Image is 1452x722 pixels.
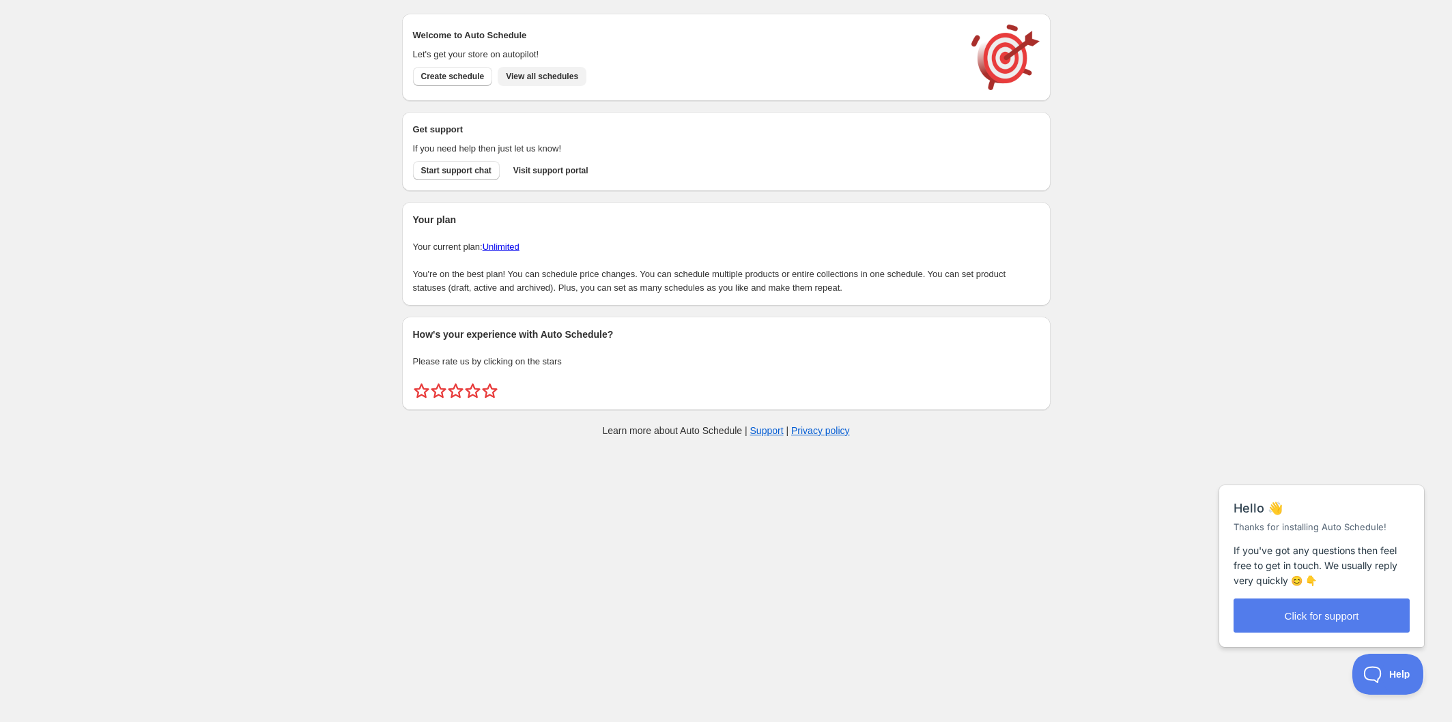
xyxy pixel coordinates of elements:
span: View all schedules [506,71,578,82]
a: Start support chat [413,161,500,180]
p: Please rate us by clicking on the stars [413,355,1040,369]
iframe: Help Scout Beacon - Messages and Notifications [1212,451,1432,654]
p: Your current plan: [413,240,1040,254]
a: Support [750,425,784,436]
p: If you need help then just let us know! [413,142,958,156]
h2: Get support [413,123,958,136]
span: Visit support portal [513,165,588,176]
iframe: Help Scout Beacon - Open [1352,654,1425,695]
a: Unlimited [483,242,519,252]
p: Learn more about Auto Schedule | | [602,424,849,437]
h2: How's your experience with Auto Schedule? [413,328,1040,341]
a: Visit support portal [505,161,597,180]
h2: Your plan [413,213,1040,227]
span: Create schedule [421,71,485,82]
p: You're on the best plan! You can schedule price changes. You can schedule multiple products or en... [413,268,1040,295]
a: Privacy policy [791,425,850,436]
p: Let's get your store on autopilot! [413,48,958,61]
button: View all schedules [498,67,586,86]
h2: Welcome to Auto Schedule [413,29,958,42]
button: Create schedule [413,67,493,86]
span: Start support chat [421,165,492,176]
